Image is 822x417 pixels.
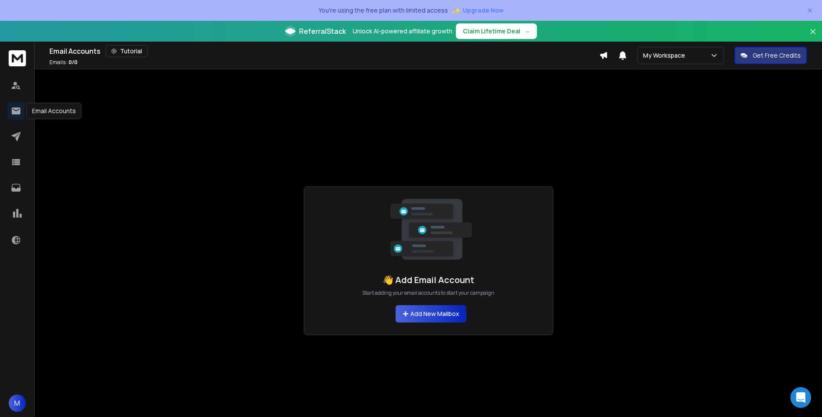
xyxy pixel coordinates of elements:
[106,45,148,57] button: Tutorial
[353,27,452,36] p: Unlock AI-powered affiliate growth
[49,59,78,66] p: Emails :
[68,59,78,66] span: 0 / 0
[396,305,466,323] button: Add New Mailbox
[9,394,26,412] button: M
[734,47,807,64] button: Get Free Credits
[790,387,811,408] div: Open Intercom Messenger
[456,23,537,39] button: Claim Lifetime Deal→
[383,274,474,286] h1: 👋 Add Email Account
[452,4,461,16] span: ✨
[49,45,599,57] div: Email Accounts
[362,290,494,296] p: Start adding your email accounts to start your campaign
[753,51,801,60] p: Get Free Credits
[524,27,530,36] span: →
[452,2,504,19] button: ✨Upgrade Now
[299,26,346,36] span: ReferralStack
[26,103,81,119] div: Email Accounts
[807,26,819,47] button: Close banner
[463,6,504,15] span: Upgrade Now
[318,6,448,15] p: You're using the free plan with limited access
[643,51,689,60] p: My Workspace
